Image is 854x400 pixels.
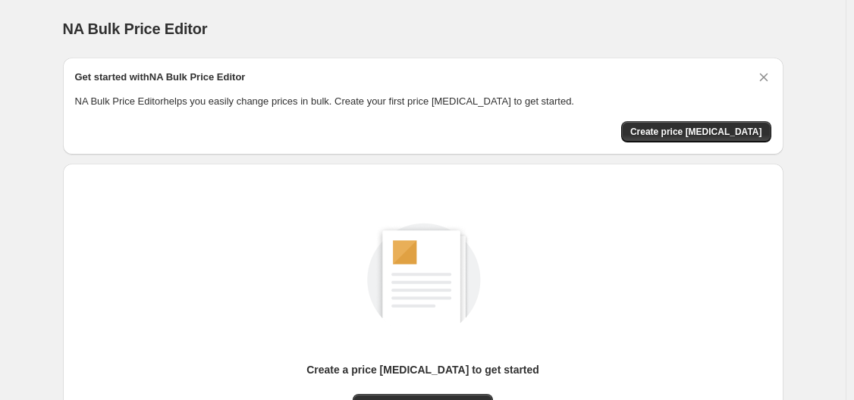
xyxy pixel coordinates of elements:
button: Dismiss card [756,70,771,85]
h2: Get started with NA Bulk Price Editor [75,70,246,85]
p: Create a price [MEDICAL_DATA] to get started [306,362,539,377]
span: NA Bulk Price Editor [63,20,208,37]
button: Create price change job [621,121,771,142]
p: NA Bulk Price Editor helps you easily change prices in bulk. Create your first price [MEDICAL_DAT... [75,94,771,109]
span: Create price [MEDICAL_DATA] [630,126,762,138]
